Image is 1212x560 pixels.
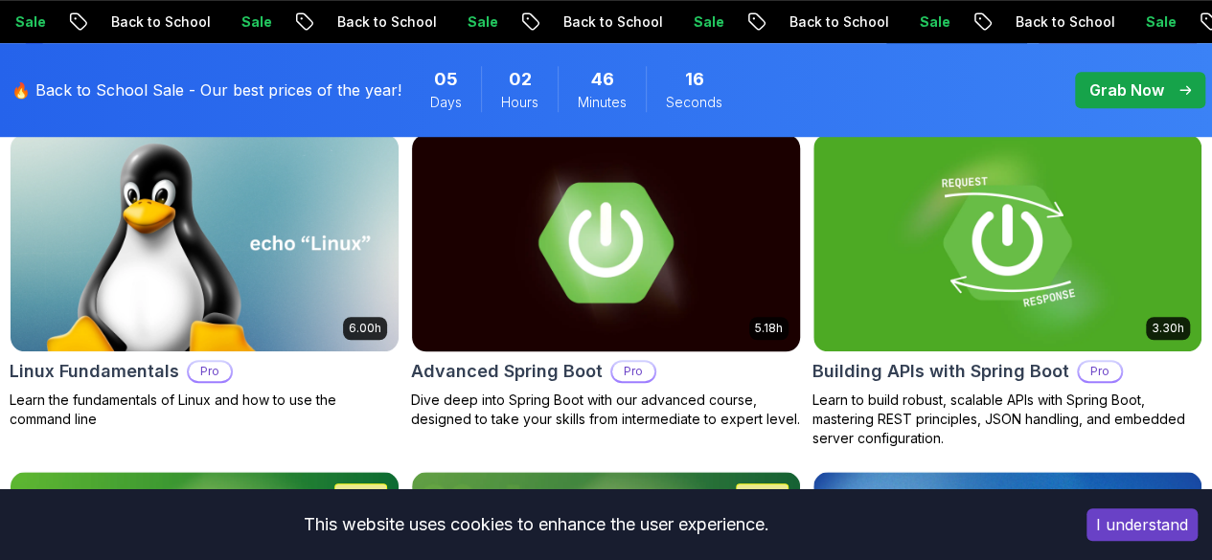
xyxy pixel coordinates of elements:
span: Hours [501,93,538,112]
span: 46 Minutes [591,66,614,93]
p: Sale [1131,12,1192,32]
a: Advanced Spring Boot card5.18hAdvanced Spring BootProDive deep into Spring Boot with our advanced... [411,133,801,429]
p: NEW [746,488,778,507]
span: Seconds [666,93,722,112]
p: Learn the fundamentals of Linux and how to use the command line [10,391,400,429]
p: 5.18h [755,321,783,336]
p: Back to School [322,12,452,32]
p: Sale [904,12,966,32]
p: Pro [189,362,231,381]
span: 16 Seconds [685,66,704,93]
p: 6.00h [349,321,381,336]
div: This website uses cookies to enhance the user experience. [14,504,1058,546]
p: Pro [1079,362,1121,381]
h2: Linux Fundamentals [10,358,179,385]
p: Back to School [548,12,678,32]
p: Sale [678,12,740,32]
span: Days [430,93,462,112]
span: 5 Days [434,66,458,93]
p: Sale [226,12,287,32]
span: 2 Hours [509,66,532,93]
p: Grab Now [1089,78,1164,101]
span: Minutes [578,93,627,112]
p: Sale [452,12,514,32]
p: Back to School [1000,12,1131,32]
img: Linux Fundamentals card [11,134,399,351]
p: Back to School [774,12,904,32]
p: Back to School [96,12,226,32]
p: 3.30h [1152,321,1184,336]
h2: Building APIs with Spring Boot [812,358,1069,385]
img: Advanced Spring Boot card [402,128,810,356]
a: Linux Fundamentals card6.00hLinux FundamentalsProLearn the fundamentals of Linux and how to use t... [10,133,400,429]
button: Accept cookies [1086,508,1198,541]
p: NEW [345,488,377,507]
a: Building APIs with Spring Boot card3.30hBuilding APIs with Spring BootProLearn to build robust, s... [812,133,1202,448]
p: Dive deep into Spring Boot with our advanced course, designed to take your skills from intermedia... [411,391,801,429]
p: 🔥 Back to School Sale - Our best prices of the year! [11,78,401,101]
img: Building APIs with Spring Boot card [813,134,1201,351]
h2: Advanced Spring Boot [411,358,603,385]
p: Learn to build robust, scalable APIs with Spring Boot, mastering REST principles, JSON handling, ... [812,391,1202,448]
p: Pro [612,362,654,381]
